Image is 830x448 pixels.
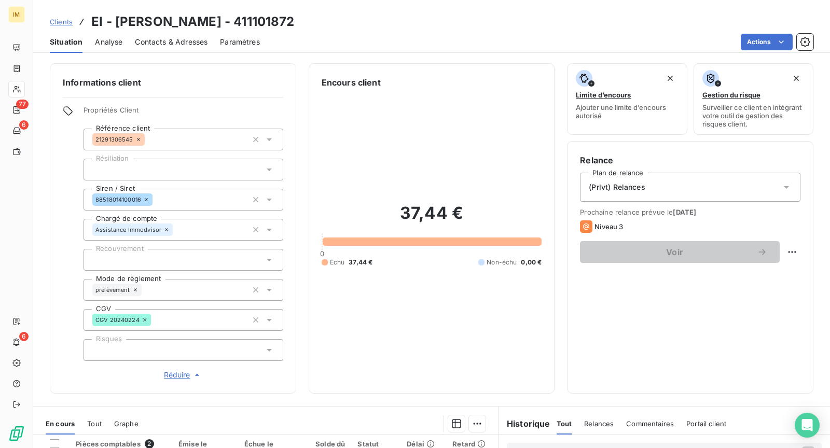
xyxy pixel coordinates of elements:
[91,12,295,31] h3: EI - [PERSON_NAME] - 411101872
[357,440,394,448] div: Statut
[580,154,800,166] h6: Relance
[322,203,542,234] h2: 37,44 €
[220,37,260,47] span: Paramètres
[8,425,25,442] img: Logo LeanPay
[626,419,674,428] span: Commentaires
[310,440,345,448] div: Solde dû
[521,258,542,267] span: 0,00 €
[95,317,140,323] span: CGV 20240224
[63,76,283,89] h6: Informations client
[114,419,139,428] span: Graphe
[499,417,550,430] h6: Historique
[84,369,283,381] button: Réduire
[584,419,614,428] span: Relances
[576,103,678,120] span: Ajouter une limite d’encours autorisé
[576,91,631,99] span: Limite d’encours
[330,258,345,267] span: Échu
[19,332,29,341] span: 6
[84,106,283,120] span: Propriétés Client
[702,91,760,99] span: Gestion du risque
[95,227,161,233] span: Assistance Immodvisor
[50,17,73,27] a: Clients
[320,249,324,258] span: 0
[580,241,780,263] button: Voir
[95,197,141,203] span: 88518014100016
[145,135,153,144] input: Ajouter une valeur
[178,440,232,448] div: Émise le
[95,136,133,143] span: 21291306545
[694,63,813,135] button: Gestion du risqueSurveiller ce client en intégrant votre outil de gestion des risques client.
[92,165,101,174] input: Ajouter une valeur
[244,440,298,448] div: Échue le
[589,182,645,192] span: (Prlvt) Relances
[8,6,25,23] div: IM
[452,440,492,448] div: Retard
[16,100,29,109] span: 77
[702,103,805,128] span: Surveiller ce client en intégrant votre outil de gestion des risques client.
[92,345,101,355] input: Ajouter une valeur
[322,76,381,89] h6: Encours client
[173,225,181,234] input: Ajouter une valeur
[594,222,623,231] span: Niveau 3
[92,255,101,264] input: Ajouter une valeur
[95,37,122,47] span: Analyse
[19,120,29,130] span: 6
[741,34,793,50] button: Actions
[164,370,202,380] span: Réduire
[95,287,130,293] span: prélèvement
[135,37,208,47] span: Contacts & Adresses
[46,419,75,428] span: En cours
[567,63,687,135] button: Limite d’encoursAjouter une limite d’encours autorisé
[50,37,82,47] span: Situation
[557,419,572,428] span: Tout
[407,440,440,448] div: Délai
[151,315,159,325] input: Ajouter une valeur
[50,18,73,26] span: Clients
[795,413,820,438] div: Open Intercom Messenger
[142,285,150,295] input: Ajouter une valeur
[580,208,800,216] span: Prochaine relance prévue le
[487,258,517,267] span: Non-échu
[349,258,372,267] span: 37,44 €
[87,419,102,428] span: Tout
[673,208,696,216] span: [DATE]
[686,419,726,428] span: Portail client
[153,195,161,204] input: Ajouter une valeur
[592,248,757,256] span: Voir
